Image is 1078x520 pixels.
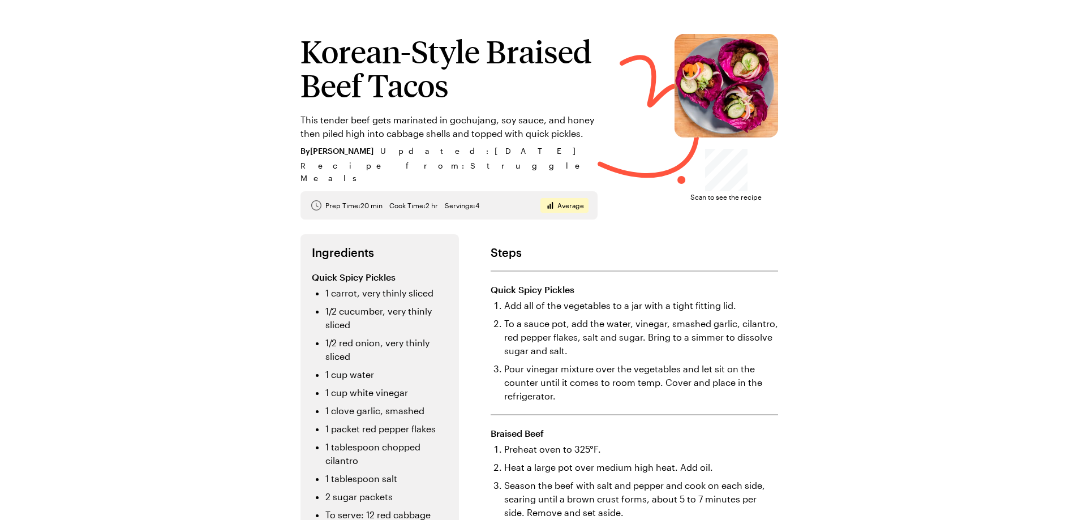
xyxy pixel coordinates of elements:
span: Scan to see the recipe [690,191,762,203]
li: Add all of the vegetables to a jar with a tight fitting lid. [504,299,778,312]
li: Heat a large pot over medium high heat. Add oil. [504,461,778,474]
span: Updated : [DATE] [380,145,587,157]
span: Recipe from: Struggle Meals [300,160,598,184]
li: 1 carrot, very thinly sliced [325,286,448,300]
li: Pour vinegar mixture over the vegetables and let sit on the counter until it comes to room temp. ... [504,362,778,403]
span: Prep Time: 20 min [325,201,383,210]
li: Season the beef with salt and pepper and cook on each side, searing until a brown crust forms, ab... [504,479,778,519]
li: 1/2 cucumber, very thinly sliced [325,304,448,332]
h1: Korean-Style Braised Beef Tacos [300,34,598,102]
li: 1 tablespoon salt [325,472,448,485]
li: To a sauce pot, add the water, vinegar, smashed garlic, cilantro, red pepper flakes, salt and sug... [504,317,778,358]
li: 1 clove garlic, smashed [325,404,448,418]
span: By [PERSON_NAME] [300,145,373,157]
h3: Quick Spicy Pickles [312,270,448,284]
img: Korean-Style Braised Beef Tacos [675,34,778,137]
span: Average [557,201,584,210]
span: Servings: 4 [445,201,479,210]
p: This tender beef gets marinated in gochujang, soy sauce, and honey then piled high into cabbage s... [300,113,598,140]
li: 1 cup water [325,368,448,381]
h2: Ingredients [312,246,448,259]
span: Cook Time: 2 hr [389,201,438,210]
h2: Steps [491,246,778,259]
li: Preheat oven to 325°F. [504,442,778,456]
h3: Quick Spicy Pickles [491,283,778,296]
li: 1 tablespoon chopped cilantro [325,440,448,467]
li: 2 sugar packets [325,490,448,504]
h3: Braised Beef [491,427,778,440]
li: 1 cup white vinegar [325,386,448,399]
li: 1 packet red pepper flakes [325,422,448,436]
li: 1/2 red onion, very thinly sliced [325,336,448,363]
